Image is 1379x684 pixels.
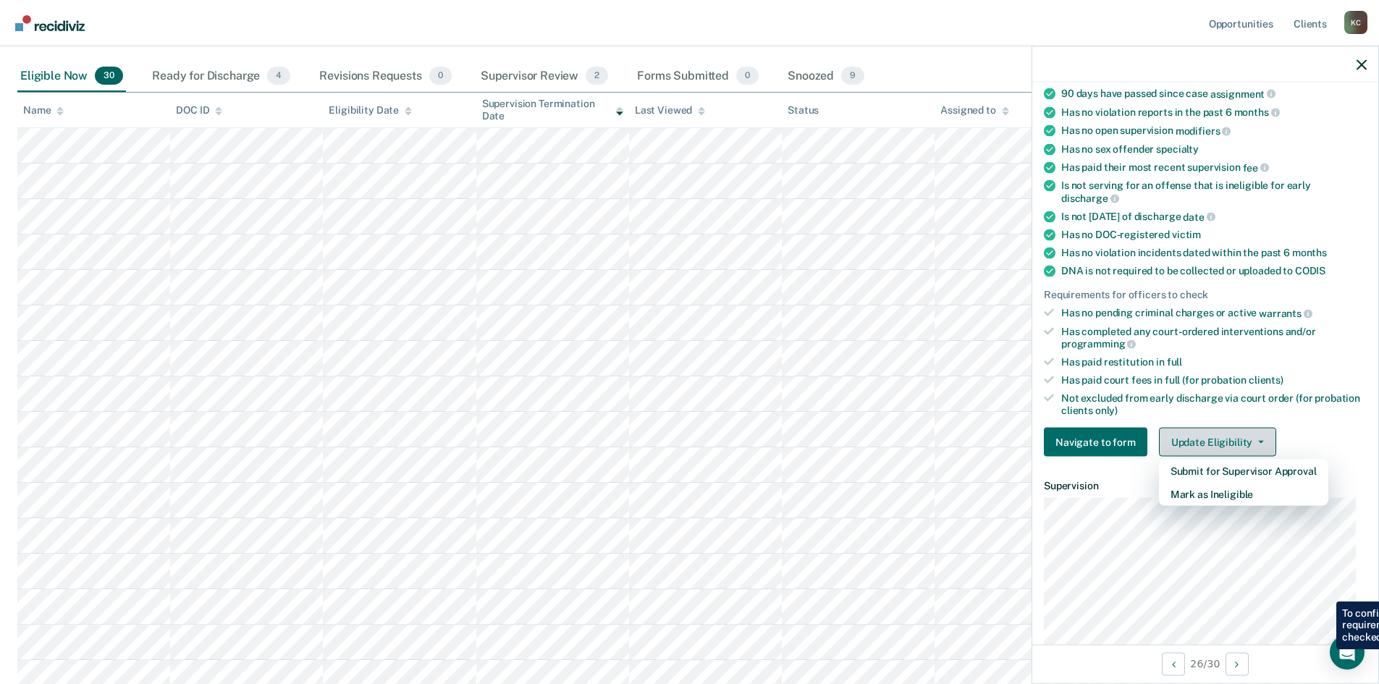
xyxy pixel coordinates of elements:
[1061,192,1119,203] span: discharge
[1044,289,1367,301] div: Requirements for officers to check
[1061,247,1367,259] div: Has no violation incidents dated within the past 6
[149,61,293,93] div: Ready for Discharge
[1061,106,1367,119] div: Has no violation reports in the past 6
[1344,11,1367,34] button: Profile dropdown button
[635,104,705,117] div: Last Viewed
[1243,161,1269,173] span: fee
[940,104,1008,117] div: Assigned to
[1159,460,1328,483] button: Submit for Supervisor Approval
[1061,180,1367,204] div: Is not serving for an offense that is ineligible for early
[23,104,64,117] div: Name
[1210,88,1275,99] span: assignment
[634,61,762,93] div: Forms Submitted
[1061,124,1367,138] div: Has no open supervision
[15,15,85,31] img: Recidiviz
[1156,143,1199,154] span: specialty
[176,104,222,117] div: DOC ID
[1330,635,1365,670] div: Open Intercom Messenger
[1226,652,1249,675] button: Next Opportunity
[1061,161,1367,174] div: Has paid their most recent supervision
[267,67,290,85] span: 4
[1061,265,1367,277] div: DNA is not required to be collected or uploaded to
[1295,265,1325,276] span: CODIS
[1292,247,1327,258] span: months
[482,98,623,122] div: Supervision Termination Date
[1061,392,1367,416] div: Not excluded from early discharge via court order (for probation clients
[17,61,126,93] div: Eligible Now
[1172,229,1201,240] span: victim
[1183,211,1215,222] span: date
[316,61,454,93] div: Revisions Requests
[1061,210,1367,223] div: Is not [DATE] of discharge
[1044,428,1153,457] a: Navigate to form link
[1095,404,1118,415] span: only)
[429,67,452,85] span: 0
[1061,307,1367,320] div: Has no pending criminal charges or active
[1061,87,1367,100] div: 90 days have passed since case
[736,67,759,85] span: 0
[1162,652,1185,675] button: Previous Opportunity
[1249,373,1283,385] span: clients)
[1176,124,1231,136] span: modifiers
[1061,325,1367,350] div: Has completed any court-ordered interventions and/or
[586,67,608,85] span: 2
[841,67,864,85] span: 9
[1159,483,1328,506] button: Mark as Ineligible
[785,61,867,93] div: Snoozed
[95,67,123,85] span: 30
[1044,428,1147,457] button: Navigate to form
[1061,338,1136,350] span: programming
[1061,143,1367,155] div: Has no sex offender
[1032,644,1378,683] div: 26 / 30
[1259,307,1312,318] span: warrants
[1061,356,1367,368] div: Has paid restitution in
[1159,428,1276,457] button: Update Eligibility
[1061,229,1367,241] div: Has no DOC-registered
[1167,356,1182,368] span: full
[788,104,819,117] div: Status
[1344,11,1367,34] div: K C
[329,104,412,117] div: Eligibility Date
[1061,373,1367,386] div: Has paid court fees in full (for probation
[478,61,612,93] div: Supervisor Review
[1044,480,1367,492] dt: Supervision
[1234,106,1280,118] span: months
